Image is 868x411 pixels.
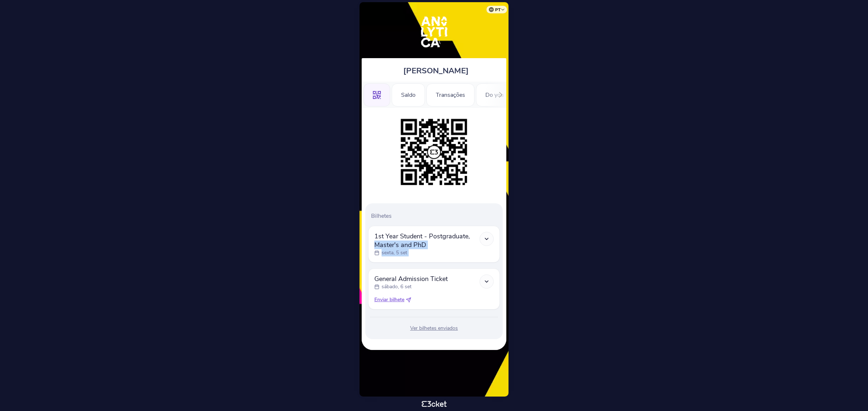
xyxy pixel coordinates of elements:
[476,90,550,98] a: Do you have a Guest?
[426,90,475,98] a: Transações
[392,90,425,98] a: Saldo
[382,283,412,290] p: sábado, 6 set
[412,9,457,55] img: Analytica Fest 2025 - Sep 6th
[476,83,550,107] div: Do you have a Guest?
[374,232,480,249] span: 1st Year Student - Postgraduate, Master's and PhD
[382,249,407,256] p: sexta, 5 set
[374,296,404,303] span: Enviar bilhete
[426,83,475,107] div: Transações
[397,115,471,189] img: 47e6df63faff481d99700d360f6f4db0.png
[403,65,469,76] span: [PERSON_NAME]
[368,325,500,332] div: Ver bilhetes enviados
[374,274,448,283] span: General Admission Ticket
[371,212,500,220] p: Bilhetes
[392,83,425,107] div: Saldo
